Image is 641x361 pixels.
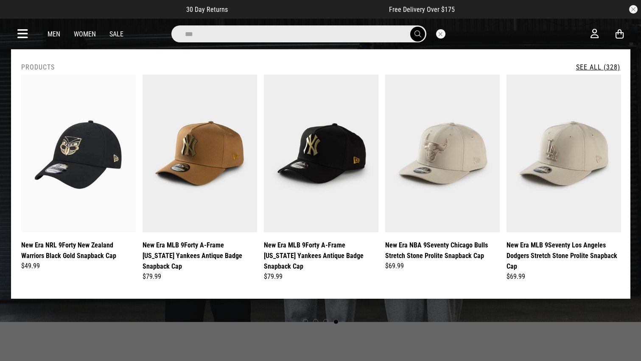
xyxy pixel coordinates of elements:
[264,272,378,282] div: $79.99
[143,75,257,232] img: New Era Mlb 9forty A-frame New York Yankees Antique Badge Snapback Cap in Brown
[436,29,445,39] button: Close search
[21,75,136,232] img: New Era Nrl 9forty New Zealand Warriors Black Gold Snapback Cap in Black
[143,240,257,272] a: New Era MLB 9Forty A-Frame [US_STATE] Yankees Antique Badge Snapback Cap
[21,240,136,261] a: New Era NRL 9Forty New Zealand Warriors Black Gold Snapback Cap
[389,6,455,14] span: Free Delivery Over $175
[74,30,96,38] a: Women
[507,240,621,272] a: New Era MLB 9Seventy Los Angeles Dodgers Stretch Stone Prolite Snapback Cap
[21,261,136,271] div: $49.99
[576,63,620,71] a: See All (328)
[385,261,500,271] div: $69.99
[507,272,621,282] div: $69.99
[21,63,55,71] h2: Products
[245,5,372,14] iframe: Customer reviews powered by Trustpilot
[264,240,378,272] a: New Era MLB 9Forty A-Frame [US_STATE] Yankees Antique Badge Snapback Cap
[48,30,60,38] a: Men
[186,6,228,14] span: 30 Day Returns
[507,75,621,232] img: New Era Mlb 9seventy Los Angeles Dodgers Stretch Stone Prolite Snapback Cap in Beige
[264,75,378,232] img: New Era Mlb 9forty A-frame New York Yankees Antique Badge Snapback Cap in Black
[385,240,500,261] a: New Era NBA 9Seventy Chicago Bulls Stretch Stone Prolite Snapback Cap
[385,75,500,232] img: New Era Nba 9seventy Chicago Bulls Stretch Stone Prolite Snapback Cap in Beige
[7,3,32,29] button: Open LiveChat chat widget
[143,272,257,282] div: $79.99
[109,30,123,38] a: Sale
